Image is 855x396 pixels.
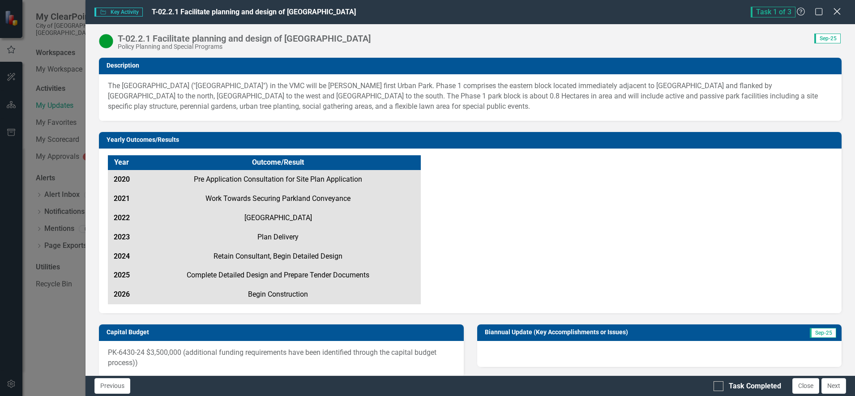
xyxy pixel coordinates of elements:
td: Pre Application Consultation for Site Plan Application [135,170,421,189]
strong: 2023 [114,233,130,241]
td: [GEOGRAPHIC_DATA] [135,209,421,228]
span: Task 1 of 3 [751,7,795,17]
h3: Biannual Update (Key Accomplishments or Issues) [485,329,781,336]
h3: Yearly Outcomes/Results [107,136,837,143]
p: The [GEOGRAPHIC_DATA] ("[GEOGRAPHIC_DATA]") in the VMC will be [PERSON_NAME] first Urban Park. Ph... [108,81,833,112]
td: Complete Detailed Design and Prepare Tender Documents [135,266,421,285]
img: Proceeding as Anticipated [99,34,113,48]
span: Sep-25 [810,328,836,338]
span: T-02.2.1 Facilitate planning and design of [GEOGRAPHIC_DATA] [152,8,356,16]
div: Policy Planning and Special Programs [118,43,371,50]
td: Retain Consultant, Begin Detailed Design [135,247,421,266]
strong: 2021 [114,194,130,203]
div: T-02.2.1 Facilitate planning and design of [GEOGRAPHIC_DATA] [118,34,371,43]
span: Sep-25 [814,34,841,43]
h3: Description [107,62,837,69]
strong: 2020 [114,175,130,183]
button: Close [792,378,819,394]
strong: 2026 [114,290,130,298]
strong: 2022 [114,213,130,222]
div: Task Completed [729,381,781,392]
span: Key Activity [94,8,143,17]
strong: 2025 [114,271,130,279]
span: Outcome/Result [252,158,304,166]
td: Begin Construction [135,285,421,304]
span: PK-6430-24 $3,500,000 (additional funding requirements have been identified through the capital b... [108,348,436,367]
button: Next [821,378,846,394]
button: Previous [94,378,130,394]
h3: Capital Budget [107,329,459,336]
strong: 2024 [114,252,130,260]
td: Work Towards Securing Parkland Conveyance [135,189,421,209]
span: Year [114,158,129,166]
td: Plan Delivery [135,228,421,247]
